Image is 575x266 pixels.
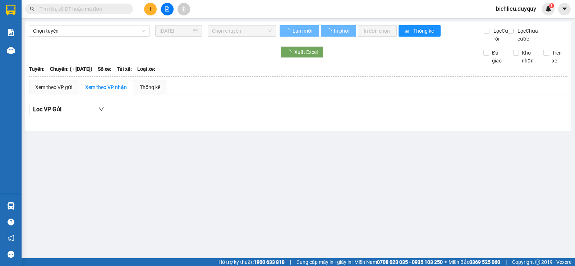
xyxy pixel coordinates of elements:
button: aim [178,3,190,15]
span: Trên xe [549,49,568,65]
strong: 1900 633 818 [254,259,285,265]
span: search [30,6,35,11]
div: Xem theo VP gửi [35,83,72,91]
span: notification [8,235,14,242]
span: copyright [535,260,540,265]
button: Xuất Excel [281,46,323,58]
img: warehouse-icon [7,47,15,54]
span: In phơi [334,27,350,35]
span: | [506,258,507,266]
strong: 0708 023 035 - 0935 103 250 [377,259,443,265]
span: Kho nhận [519,49,538,65]
strong: 0369 525 060 [469,259,500,265]
span: Loại xe: [137,65,155,73]
span: Đã giao [489,49,508,65]
span: Cung cấp máy in - giấy in: [296,258,353,266]
span: plus [148,6,153,11]
span: loading [285,28,291,33]
span: bar-chart [404,28,410,34]
span: Lọc Chưa cước [515,27,544,43]
img: logo-vxr [6,5,15,15]
input: 12/08/2025 [160,27,192,35]
span: Làm mới [293,27,313,35]
span: Số xe: [98,65,111,73]
span: Chọn chuyến [212,25,271,36]
span: | [290,258,291,266]
button: file-add [161,3,174,15]
span: file-add [165,6,170,11]
b: Tuyến: [29,66,45,72]
span: question-circle [8,219,14,225]
span: Lọc VP Gửi [33,105,61,114]
div: Xem theo VP nhận [85,83,127,91]
span: Lọc Cước rồi [491,27,515,43]
span: Hỗ trợ kỹ thuật: [218,258,285,266]
img: warehouse-icon [7,202,15,210]
button: Làm mới [280,25,319,37]
span: Miền Bắc [448,258,500,266]
span: 1 [550,3,553,8]
div: Thống kê [140,83,160,91]
img: solution-icon [7,29,15,36]
span: Miền Nam [354,258,443,266]
span: Chuyến: ( - [DATE]) [50,65,92,73]
span: down [98,106,104,112]
button: bar-chartThống kê [399,25,441,37]
button: In phơi [321,25,356,37]
button: caret-down [558,3,571,15]
span: Thống kê [413,27,435,35]
span: ⚪️ [445,261,447,263]
span: caret-down [561,6,568,12]
img: icon-new-feature [545,6,552,12]
span: Tài xế: [117,65,132,73]
span: bichlieu.duyquy [490,4,542,13]
span: aim [181,6,186,11]
span: message [8,251,14,258]
button: In đơn chọn [358,25,397,37]
span: loading [327,28,333,33]
button: plus [144,3,157,15]
button: Lọc VP Gửi [29,104,108,115]
span: Chọn tuyến [33,25,145,36]
input: Tìm tên, số ĐT hoặc mã đơn [40,5,124,13]
sup: 1 [549,3,554,8]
